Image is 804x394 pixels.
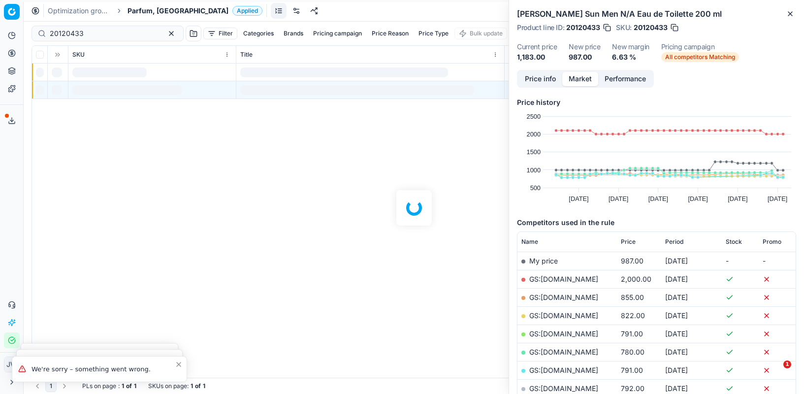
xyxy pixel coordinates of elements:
text: [DATE] [768,195,787,202]
span: [DATE] [665,348,688,356]
span: JW [4,357,19,372]
text: 1000 [527,166,541,174]
text: 2000 [527,131,541,138]
dd: 6.63 % [612,52,649,62]
h2: [PERSON_NAME] Sun Men N/A Eau de Toilette 200 ml [517,8,796,20]
a: GS:[DOMAIN_NAME] [529,348,598,356]
td: - [722,252,759,270]
span: [DATE] [665,311,688,320]
button: Close toast [173,359,185,370]
dt: Current price [517,43,557,50]
text: [DATE] [648,195,668,202]
span: 791.00 [621,366,643,374]
span: 855.00 [621,293,644,301]
span: Parfum, [GEOGRAPHIC_DATA]Applied [128,6,262,16]
span: 792.00 [621,384,644,393]
span: [DATE] [665,384,688,393]
button: Performance [598,72,652,86]
button: Price info [518,72,562,86]
a: GS:[DOMAIN_NAME] [529,384,598,393]
dd: 1,183.00 [517,52,557,62]
text: [DATE] [728,195,747,202]
a: GS:[DOMAIN_NAME] [529,329,598,338]
text: 500 [530,184,541,192]
a: GS:[DOMAIN_NAME] [529,366,598,374]
span: [DATE] [665,257,688,265]
span: Parfum, [GEOGRAPHIC_DATA] [128,6,228,16]
span: [DATE] [665,293,688,301]
span: Stock [726,238,742,246]
span: 822.00 [621,311,645,320]
span: All competitors Matching [661,52,739,62]
dt: New price [569,43,600,50]
span: Price [621,238,636,246]
div: We're sorry – something went wrong. [32,364,175,374]
text: 2500 [527,113,541,120]
span: 20120433 [634,23,668,33]
span: 791.00 [621,329,643,338]
span: 20120433 [566,23,600,33]
a: GS:[DOMAIN_NAME] [529,293,598,301]
span: SKU : [616,24,632,31]
dd: 987.00 [569,52,600,62]
span: 2,000.00 [621,275,651,283]
h5: Competitors used in the rule [517,218,796,228]
iframe: Intercom live chat [763,361,787,384]
button: Market [562,72,598,86]
text: [DATE] [688,195,708,202]
a: Optimization groups [48,6,111,16]
span: Promo [763,238,781,246]
a: GS:[DOMAIN_NAME] [529,311,598,320]
a: GS:[DOMAIN_NAME] [529,275,598,283]
text: 1500 [527,148,541,156]
span: [DATE] [665,329,688,338]
span: [DATE] [665,366,688,374]
span: Name [521,238,538,246]
dt: Pricing campaign [661,43,739,50]
span: 780.00 [621,348,644,356]
span: 1 [783,361,791,368]
text: [DATE] [569,195,588,202]
span: [DATE] [665,275,688,283]
span: 987.00 [621,257,643,265]
span: Product line ID : [517,24,564,31]
button: JW [4,357,20,372]
h5: Price history [517,98,796,107]
dt: New margin [612,43,649,50]
span: My price [529,257,558,265]
nav: breadcrumb [48,6,262,16]
td: - [759,252,796,270]
text: [DATE] [609,195,628,202]
span: Period [665,238,683,246]
span: Applied [232,6,262,16]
